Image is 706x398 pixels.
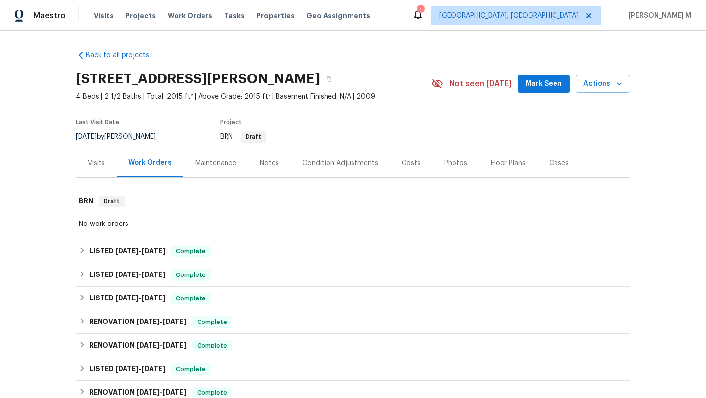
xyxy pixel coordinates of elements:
span: - [115,271,165,278]
button: Mark Seen [518,75,570,93]
span: [DATE] [115,295,139,301]
span: - [115,295,165,301]
div: Maintenance [195,158,236,168]
span: Complete [193,388,231,398]
div: Condition Adjustments [303,158,378,168]
span: Complete [172,247,210,256]
span: - [115,248,165,254]
span: Draft [242,134,265,140]
span: Project [220,119,242,125]
span: Not seen [DATE] [449,79,512,89]
span: Work Orders [168,11,212,21]
span: [DATE] [136,389,160,396]
div: LISTED [DATE]-[DATE]Complete [76,357,630,381]
span: BRN [220,133,266,140]
div: LISTED [DATE]-[DATE]Complete [76,263,630,287]
span: [DATE] [115,271,139,278]
span: Projects [126,11,156,21]
div: LISTED [DATE]-[DATE]Complete [76,240,630,263]
div: RENOVATION [DATE]-[DATE]Complete [76,310,630,334]
div: LISTED [DATE]-[DATE]Complete [76,287,630,310]
span: - [115,365,165,372]
button: Copy Address [320,70,338,88]
span: Properties [256,11,295,21]
h6: BRN [79,196,93,207]
span: [GEOGRAPHIC_DATA], [GEOGRAPHIC_DATA] [439,11,579,21]
span: Complete [193,317,231,327]
div: No work orders. [79,219,627,229]
div: Floor Plans [491,158,526,168]
a: Back to all projects [76,50,170,60]
span: Complete [172,364,210,374]
h6: RENOVATION [89,316,186,328]
span: [PERSON_NAME] M [625,11,691,21]
h6: RENOVATION [89,340,186,351]
div: Costs [402,158,421,168]
span: Visits [94,11,114,21]
div: Visits [88,158,105,168]
span: Tasks [224,12,245,19]
span: Actions [583,78,622,90]
span: [DATE] [163,389,186,396]
span: - [136,342,186,348]
span: [DATE] [136,318,160,325]
span: [DATE] [115,248,139,254]
span: Complete [193,341,231,350]
h2: [STREET_ADDRESS][PERSON_NAME] [76,74,320,84]
span: [DATE] [142,365,165,372]
span: Mark Seen [526,78,562,90]
span: [DATE] [163,342,186,348]
h6: LISTED [89,363,165,375]
span: [DATE] [142,248,165,254]
span: Complete [172,270,210,280]
span: Complete [172,294,210,303]
span: [DATE] [163,318,186,325]
span: Last Visit Date [76,119,119,125]
span: Maestro [33,11,66,21]
span: Geo Assignments [306,11,370,21]
div: Cases [549,158,569,168]
span: Draft [100,197,124,206]
div: RENOVATION [DATE]-[DATE]Complete [76,334,630,357]
div: by [PERSON_NAME] [76,131,168,143]
div: Notes [260,158,279,168]
div: 1 [417,6,424,16]
h6: LISTED [89,293,165,304]
span: [DATE] [136,342,160,348]
span: [DATE] [76,133,97,140]
span: [DATE] [115,365,139,372]
h6: LISTED [89,246,165,257]
button: Actions [576,75,630,93]
h6: LISTED [89,269,165,281]
span: [DATE] [142,295,165,301]
div: Photos [444,158,467,168]
div: Work Orders [128,158,172,168]
span: [DATE] [142,271,165,278]
div: BRN Draft [76,186,630,217]
span: - [136,389,186,396]
span: 4 Beds | 2 1/2 Baths | Total: 2015 ft² | Above Grade: 2015 ft² | Basement Finished: N/A | 2009 [76,92,431,101]
span: - [136,318,186,325]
